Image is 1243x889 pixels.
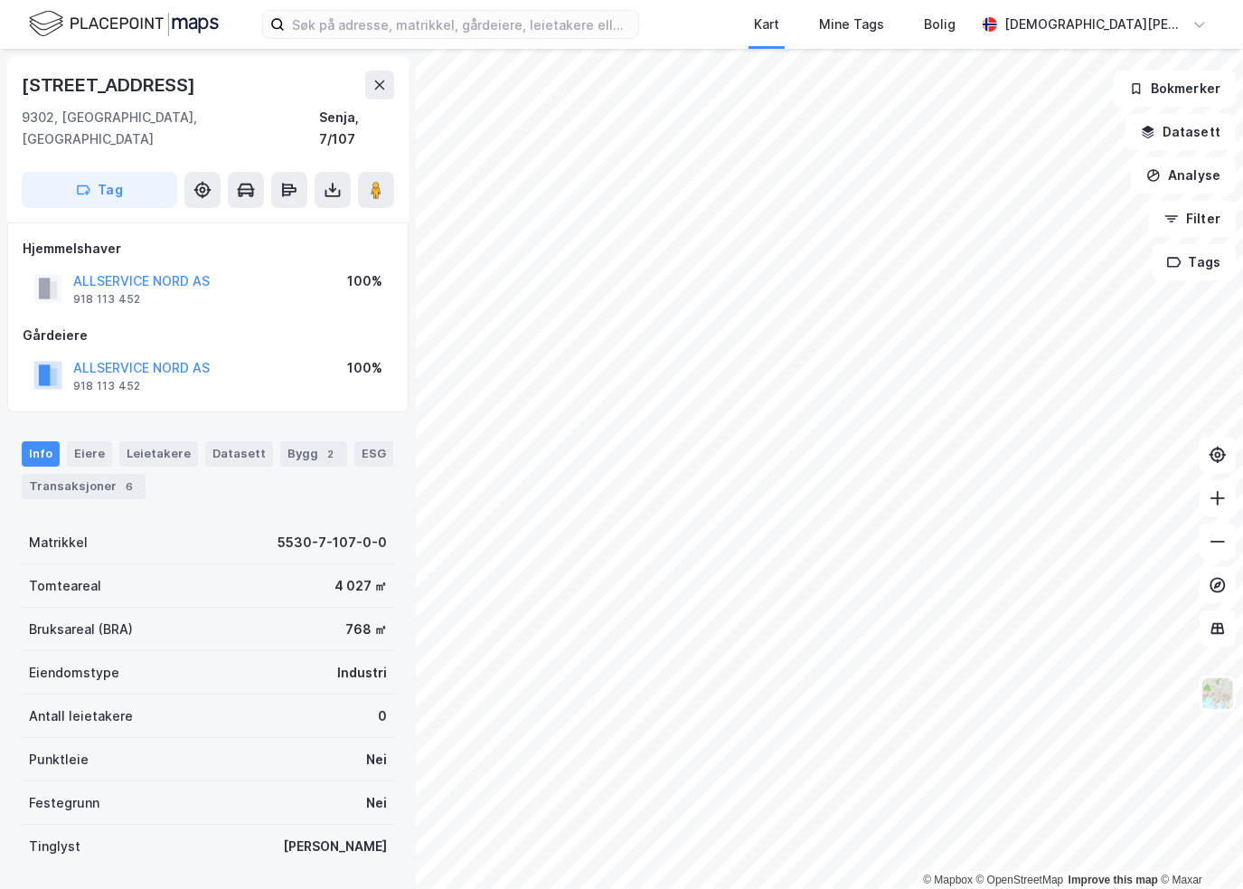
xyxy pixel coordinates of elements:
[1069,874,1158,886] a: Improve this map
[205,441,273,467] div: Datasett
[29,575,101,597] div: Tomteareal
[29,749,89,771] div: Punktleie
[22,107,319,150] div: 9302, [GEOGRAPHIC_DATA], [GEOGRAPHIC_DATA]
[1114,71,1236,107] button: Bokmerker
[22,71,199,99] div: [STREET_ADDRESS]
[29,792,99,814] div: Festegrunn
[29,836,80,857] div: Tinglyst
[67,441,112,467] div: Eiere
[366,792,387,814] div: Nei
[120,478,138,496] div: 6
[1004,14,1185,35] div: [DEMOGRAPHIC_DATA][PERSON_NAME]
[345,619,387,640] div: 768 ㎡
[322,445,340,463] div: 2
[119,441,198,467] div: Leietakere
[1149,201,1236,237] button: Filter
[1131,157,1236,194] button: Analyse
[754,14,779,35] div: Kart
[283,836,387,857] div: [PERSON_NAME]
[347,270,382,292] div: 100%
[285,11,638,38] input: Søk på adresse, matrikkel, gårdeiere, leietakere eller personer
[1125,114,1236,150] button: Datasett
[354,441,393,467] div: ESG
[924,14,956,35] div: Bolig
[319,107,394,150] div: Senja, 7/107
[29,619,133,640] div: Bruksareal (BRA)
[22,441,60,467] div: Info
[1153,802,1243,889] div: Kontrollprogram for chat
[22,172,177,208] button: Tag
[347,357,382,379] div: 100%
[280,441,347,467] div: Bygg
[29,662,119,684] div: Eiendomstype
[278,532,387,553] div: 5530-7-107-0-0
[923,874,973,886] a: Mapbox
[334,575,387,597] div: 4 027 ㎡
[819,14,884,35] div: Mine Tags
[22,474,146,499] div: Transaksjoner
[29,8,219,40] img: logo.f888ab2527a4732fd821a326f86c7f29.svg
[29,532,88,553] div: Matrikkel
[23,238,393,260] div: Hjemmelshaver
[976,874,1064,886] a: OpenStreetMap
[1153,802,1243,889] iframe: Chat Widget
[29,705,133,727] div: Antall leietakere
[23,325,393,346] div: Gårdeiere
[378,705,387,727] div: 0
[1201,676,1235,711] img: Z
[73,292,140,307] div: 918 113 452
[366,749,387,771] div: Nei
[1152,244,1236,280] button: Tags
[337,662,387,684] div: Industri
[73,379,140,393] div: 918 113 452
